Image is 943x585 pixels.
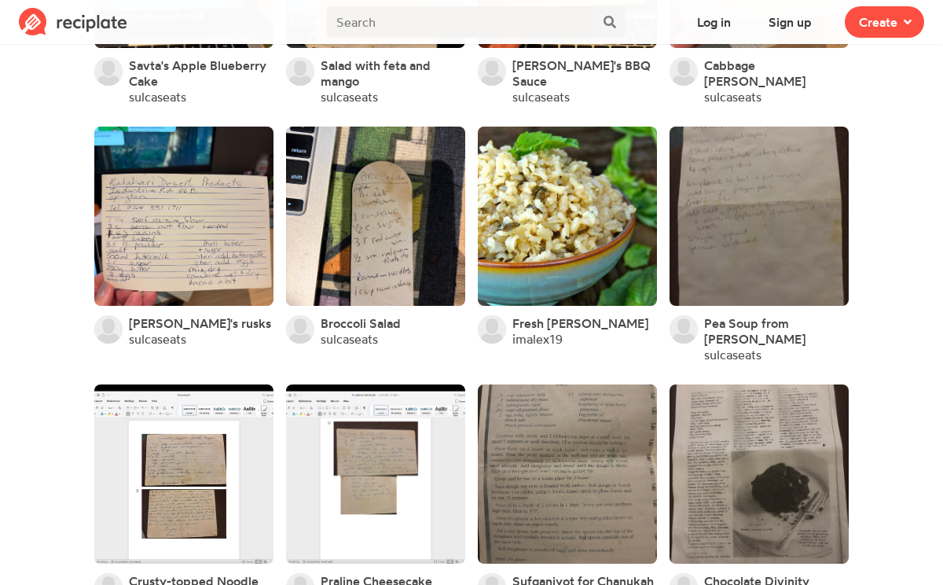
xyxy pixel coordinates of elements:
span: Pea Soup from [PERSON_NAME] [704,315,805,347]
img: User's avatar [670,315,698,344]
button: Sign up [754,6,826,38]
a: Salad with feta and mango [321,57,465,89]
img: User's avatar [478,315,506,344]
a: sulcaseats [512,89,570,105]
span: Create [859,13,897,31]
a: [PERSON_NAME]'s rusks [129,315,271,331]
a: sulcaseats [129,89,186,105]
img: Reciplate [19,8,127,36]
img: User's avatar [670,57,698,86]
a: [PERSON_NAME]'s BBQ Sauce [512,57,657,89]
a: sulcaseats [321,89,378,105]
img: User's avatar [286,57,314,86]
img: User's avatar [94,315,123,344]
a: Cabbage [PERSON_NAME] [704,57,849,89]
span: Cabbage [PERSON_NAME] [704,57,805,89]
a: imalex19 [512,331,563,347]
a: sulcaseats [704,89,761,105]
a: Pea Soup from [PERSON_NAME] [704,315,849,347]
a: Fresh [PERSON_NAME] [512,315,648,331]
input: Search [327,6,594,38]
a: Broccoli Salad [321,315,401,331]
a: Savta's Apple Blueberry Cake [129,57,273,89]
span: [PERSON_NAME]'s BBQ Sauce [512,57,651,89]
img: User's avatar [94,57,123,86]
a: sulcaseats [704,347,761,362]
img: User's avatar [286,315,314,344]
a: sulcaseats [129,331,186,347]
a: sulcaseats [321,331,378,347]
span: Savta's Apple Blueberry Cake [129,57,266,89]
span: Salad with feta and mango [321,57,431,89]
button: Create [845,6,924,38]
button: Log in [683,6,745,38]
img: User's avatar [478,57,506,86]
